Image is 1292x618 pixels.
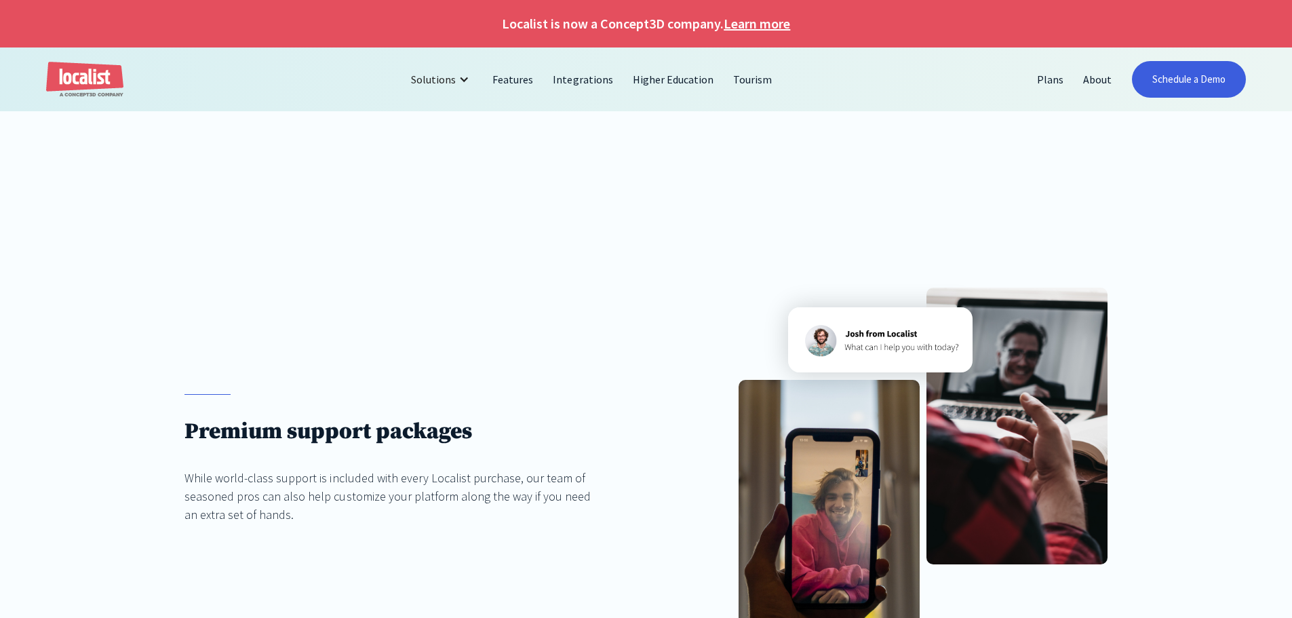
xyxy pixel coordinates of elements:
[184,418,600,446] h1: Premium support packages
[1074,63,1122,96] a: About
[401,63,483,96] div: Solutions
[483,63,543,96] a: Features
[1027,63,1074,96] a: Plans
[46,62,123,98] a: home
[543,63,623,96] a: Integrations
[724,63,782,96] a: Tourism
[724,14,790,34] a: Learn more
[411,71,456,88] div: Solutions
[184,469,600,524] div: While world-class support is included with every Localist purchase, our team of seasoned pros can...
[623,63,724,96] a: Higher Education
[1132,61,1246,98] a: Schedule a Demo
